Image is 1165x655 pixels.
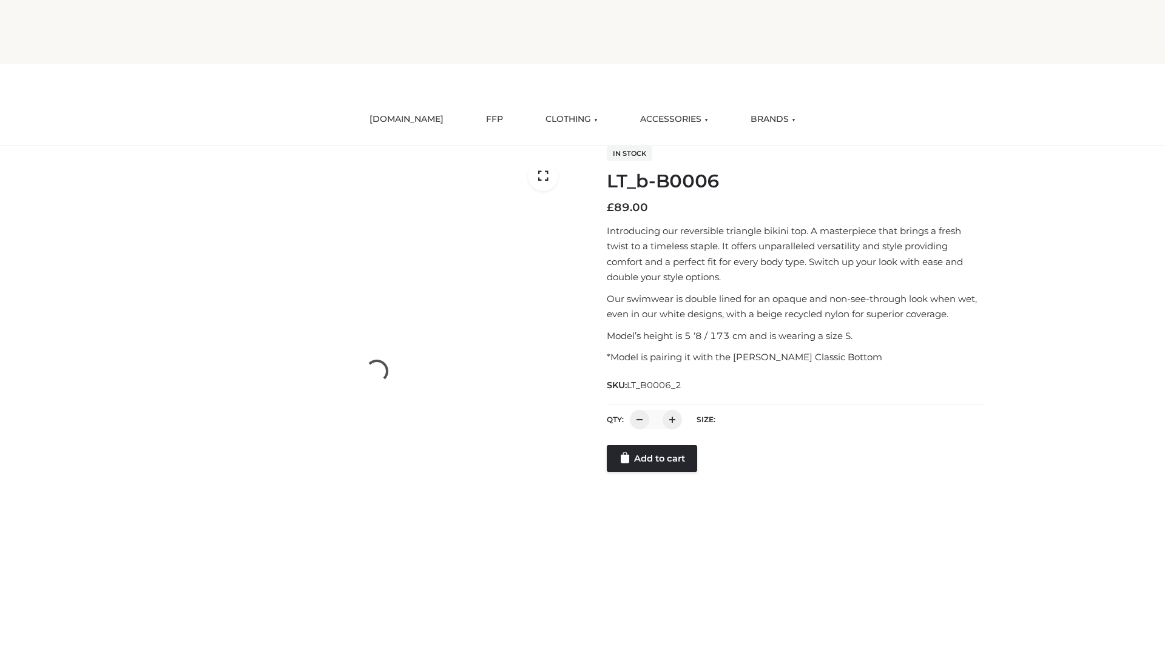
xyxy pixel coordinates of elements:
label: QTY: [607,415,624,424]
p: *Model is pairing it with the [PERSON_NAME] Classic Bottom [607,349,985,365]
a: Add to cart [607,445,697,472]
span: SKU: [607,378,683,392]
a: BRANDS [741,106,805,133]
span: £ [607,201,614,214]
bdi: 89.00 [607,201,648,214]
a: FFP [477,106,512,133]
p: Model’s height is 5 ‘8 / 173 cm and is wearing a size S. [607,328,985,344]
a: [DOMAIN_NAME] [360,106,453,133]
p: Introducing our reversible triangle bikini top. A masterpiece that brings a fresh twist to a time... [607,223,985,285]
span: In stock [607,146,652,161]
label: Size: [697,415,715,424]
a: CLOTHING [536,106,607,133]
a: ACCESSORIES [631,106,717,133]
h1: LT_b-B0006 [607,170,985,192]
p: Our swimwear is double lined for an opaque and non-see-through look when wet, even in our white d... [607,291,985,322]
span: LT_B0006_2 [627,380,681,391]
